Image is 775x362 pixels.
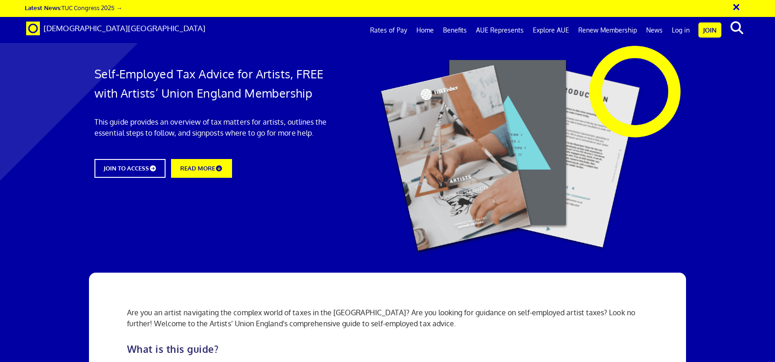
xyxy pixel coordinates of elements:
a: Brand [DEMOGRAPHIC_DATA][GEOGRAPHIC_DATA] [19,17,212,40]
a: Home [412,19,438,42]
p: This guide provides an overview of tax matters for artists, outlines the essential steps to follo... [94,116,331,138]
a: JOIN TO ACCESS [94,159,166,178]
a: Log in [667,19,694,42]
button: search [723,18,751,38]
p: Are you an artist navigating the complex world of taxes in the [GEOGRAPHIC_DATA]? Are you looking... [127,307,648,329]
a: Benefits [438,19,471,42]
a: Latest News:TUC Congress 2025 → [25,4,122,11]
a: News [642,19,667,42]
span: [DEMOGRAPHIC_DATA][GEOGRAPHIC_DATA] [44,23,205,33]
a: AUE Represents [471,19,528,42]
a: Rates of Pay [365,19,412,42]
a: Renew Membership [574,19,642,42]
strong: Latest News: [25,4,61,11]
a: Explore AUE [528,19,574,42]
h1: Self-Employed Tax Advice for Artists, FREE with Artists’ Union England Membership [94,64,331,103]
h2: What is this guide? [127,344,648,354]
a: Join [698,22,721,38]
a: READ MORE [171,159,232,178]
